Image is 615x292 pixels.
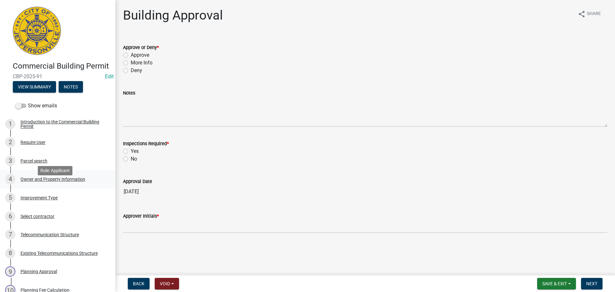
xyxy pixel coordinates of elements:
div: Select contractor [20,214,54,219]
span: CBP-2025-91 [13,73,102,79]
div: Introduction to the Commercial Building Permit [20,120,105,129]
img: City of Jeffersonville, Indiana [13,7,61,55]
label: No [131,155,137,163]
div: 1 [5,119,15,129]
label: Deny [131,67,142,74]
i: share [578,10,586,18]
label: Approver Initials [123,214,159,219]
label: Approve [131,51,149,59]
div: Owner and Property Information [20,177,85,181]
wm-modal-confirm: Edit Application Number [105,73,114,79]
div: 7 [5,229,15,240]
h1: Building Approval [123,8,223,23]
div: Existing Telecommunications Structure [20,251,98,255]
label: More Info [131,59,152,67]
label: Show emails [15,102,57,110]
div: 6 [5,211,15,221]
span: Next [586,281,597,286]
button: shareShare [573,8,606,20]
span: Back [133,281,144,286]
button: View Summary [13,81,56,93]
wm-modal-confirm: Summary [13,85,56,90]
button: Back [128,278,150,289]
div: 9 [5,266,15,277]
a: Edit [105,73,114,79]
div: Require User [20,140,45,145]
span: Share [587,10,601,18]
button: Void [155,278,179,289]
div: Telecommunication Structure [20,232,79,237]
div: Planning Approval [20,269,57,274]
button: Notes [59,81,83,93]
div: Improvement Type [20,196,58,200]
div: Parcel search [20,159,47,163]
div: 3 [5,156,15,166]
button: Next [581,278,603,289]
label: Inspections Required [123,142,169,146]
div: 2 [5,137,15,147]
label: Approval Date [123,179,152,184]
label: Notes [123,91,135,96]
span: Save & Exit [542,281,567,286]
label: Yes [131,147,139,155]
h4: Commercial Building Permit [13,62,110,71]
div: 4 [5,174,15,184]
span: Void [160,281,170,286]
div: Role: Applicant [38,166,72,175]
wm-modal-confirm: Notes [59,85,83,90]
button: Save & Exit [537,278,576,289]
label: Approve or Deny [123,46,159,50]
div: 5 [5,193,15,203]
div: 8 [5,248,15,258]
